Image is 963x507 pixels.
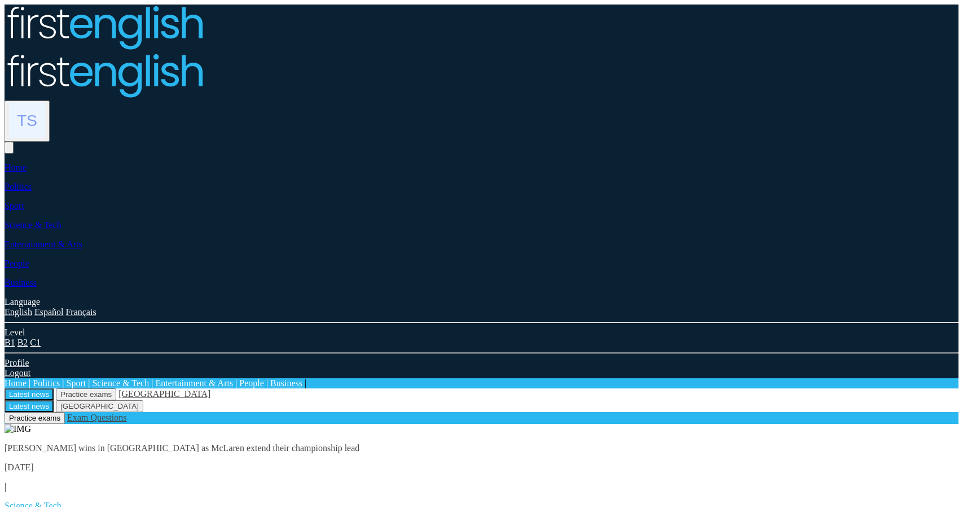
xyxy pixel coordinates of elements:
a: Sport [5,201,24,211]
a: People [239,378,264,388]
b: | [5,482,7,491]
a: [GEOGRAPHIC_DATA] [118,389,210,399]
a: Logout [5,368,30,378]
span: | [305,378,306,388]
a: B2 [17,338,28,347]
a: Home [5,378,27,388]
button: Practice exams [56,388,116,400]
a: Science & Tech [5,220,61,230]
span: | [235,378,237,388]
a: Politics [5,182,32,191]
button: Latest news [5,400,54,412]
a: Logo [5,53,958,100]
img: Tom Sharp [9,102,45,138]
a: Business [5,278,37,287]
div: Level [5,327,958,338]
span: | [62,378,64,388]
a: English [5,307,32,317]
a: Español [34,307,64,317]
a: Entertainment & Arts [155,378,233,388]
a: B1 [5,338,15,347]
span: | [151,378,153,388]
img: Logo [5,53,204,98]
a: Entertainment & Arts [5,239,82,249]
a: C1 [30,338,41,347]
div: Language [5,297,958,307]
button: [GEOGRAPHIC_DATA] [56,400,143,412]
p: [PERSON_NAME] wins in [GEOGRAPHIC_DATA] as McLaren extend their championship lead [5,443,958,453]
a: Sport [67,378,86,388]
span: | [266,378,268,388]
img: IMG [5,424,31,434]
p: [DATE] [5,462,958,473]
a: Home [5,163,27,172]
button: Practice exams [5,412,65,424]
a: Français [65,307,96,317]
span: | [88,378,90,388]
span: | [29,378,30,388]
button: Latest news [5,388,54,400]
a: Business [270,378,302,388]
a: People [5,259,29,268]
a: Science & Tech [92,378,149,388]
a: Profile [5,358,29,368]
a: Exam Questions [67,413,126,422]
a: Politics [33,378,60,388]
